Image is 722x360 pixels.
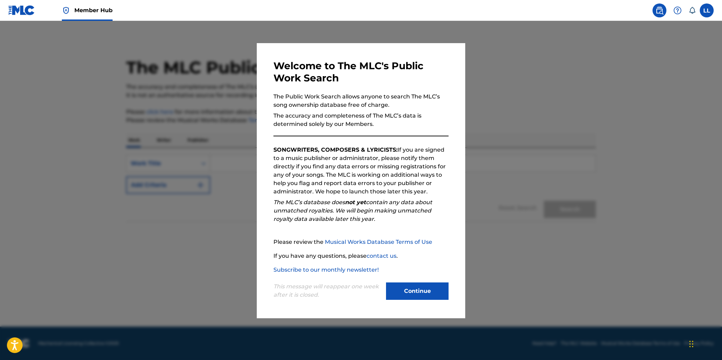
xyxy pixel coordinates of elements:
[273,266,379,273] a: Subscribe to our monthly newsletter!
[689,7,696,14] div: Notifications
[653,3,666,17] a: Public Search
[655,6,664,15] img: search
[687,327,722,360] iframe: Chat Widget
[689,334,694,354] div: Drag
[74,6,113,14] span: Member Hub
[700,3,714,17] div: User Menu
[273,112,449,128] p: The accuracy and completeness of The MLC’s data is determined solely by our Members.
[273,282,382,299] p: This message will reappear one week after it is closed.
[386,282,449,300] button: Continue
[345,199,366,206] strong: not yet
[367,253,396,259] a: contact us
[273,252,449,260] p: If you have any questions, please .
[273,146,397,153] strong: SONGWRITERS, COMPOSERS & LYRICISTS:
[273,146,449,196] p: If you are signed to a music publisher or administrator, please notify them directly if you find ...
[325,239,432,245] a: Musical Works Database Terms of Use
[273,93,449,109] p: The Public Work Search allows anyone to search The MLC’s song ownership database free of charge.
[62,6,70,15] img: Top Rightsholder
[671,3,684,17] div: Help
[673,6,682,15] img: help
[273,60,449,84] h3: Welcome to The MLC's Public Work Search
[273,199,432,222] em: The MLC’s database does contain any data about unmatched royalties. We will begin making unmatche...
[273,238,449,246] p: Please review the
[8,5,35,15] img: MLC Logo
